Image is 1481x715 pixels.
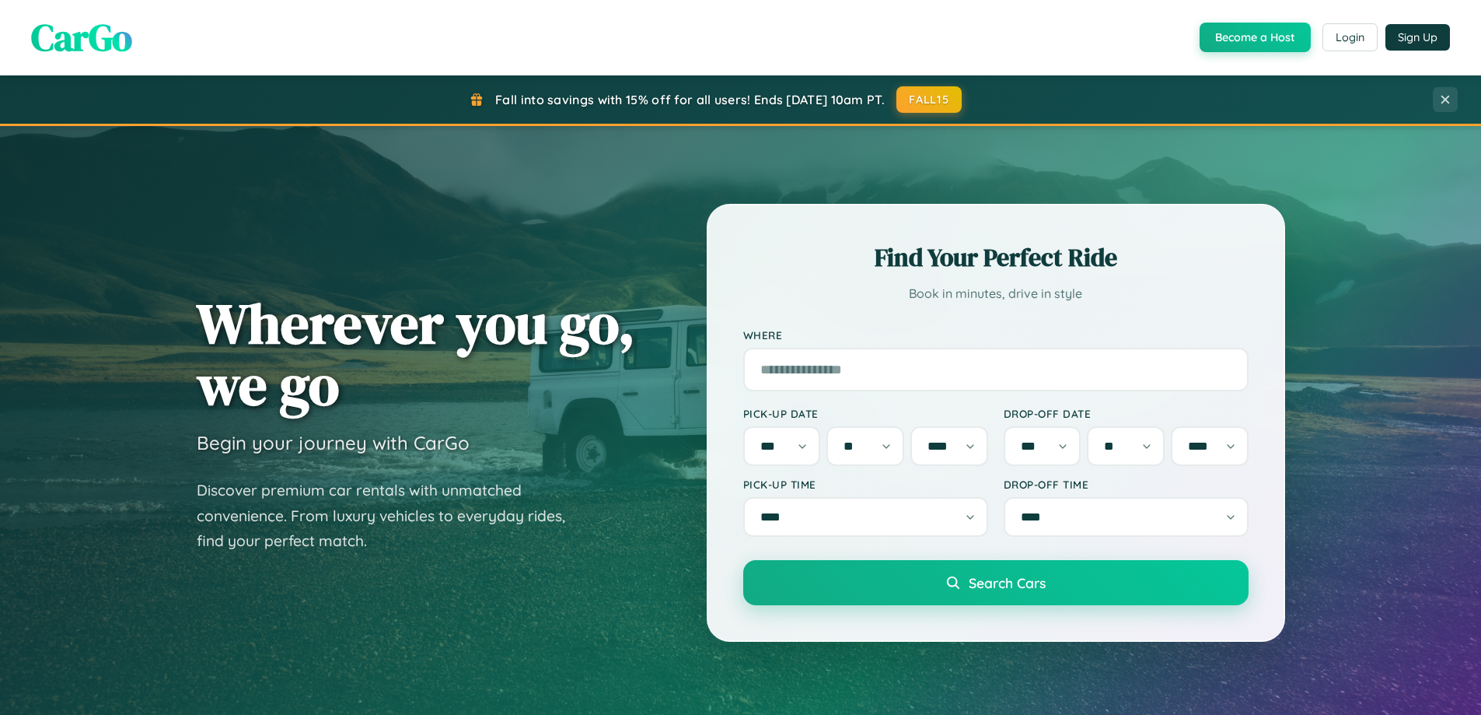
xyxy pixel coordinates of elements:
label: Pick-up Date [743,407,988,420]
h1: Wherever you go, we go [197,293,635,415]
span: Search Cars [969,574,1046,591]
label: Drop-off Time [1004,478,1249,491]
label: Where [743,328,1249,342]
h2: Find Your Perfect Ride [743,240,1249,275]
h3: Begin your journey with CarGo [197,431,470,454]
button: FALL15 [896,86,962,113]
button: Login [1322,23,1378,51]
button: Become a Host [1200,23,1311,52]
label: Drop-off Date [1004,407,1249,420]
span: CarGo [31,12,132,63]
button: Sign Up [1385,24,1450,51]
span: Fall into savings with 15% off for all users! Ends [DATE] 10am PT. [495,92,885,107]
p: Discover premium car rentals with unmatched convenience. From luxury vehicles to everyday rides, ... [197,478,585,554]
p: Book in minutes, drive in style [743,282,1249,305]
label: Pick-up Time [743,478,988,491]
button: Search Cars [743,560,1249,605]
